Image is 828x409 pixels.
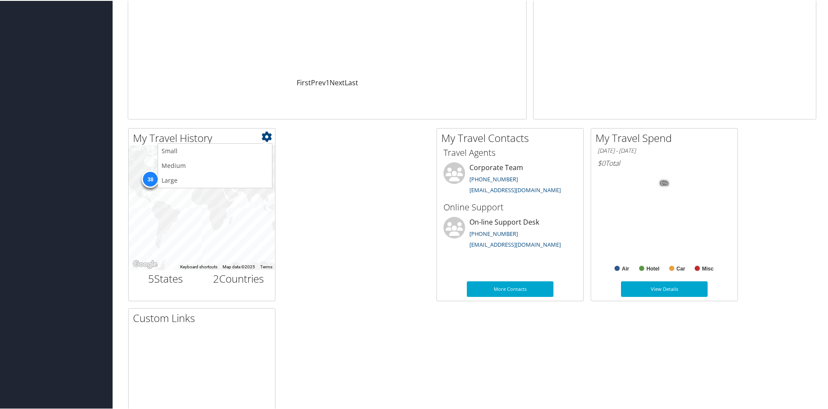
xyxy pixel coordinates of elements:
[661,180,668,185] tspan: 0%
[330,77,345,87] a: Next
[622,265,629,271] text: Air
[326,77,330,87] a: 1
[135,271,195,285] h2: States
[158,172,272,187] a: Large
[676,265,685,271] text: Car
[598,146,731,154] h6: [DATE] - [DATE]
[131,258,159,269] img: Google
[133,310,275,325] h2: Custom Links
[439,161,581,197] li: Corporate Team
[702,265,714,271] text: Misc
[223,264,255,268] span: Map data ©2025
[213,271,219,285] span: 2
[595,130,737,145] h2: My Travel Spend
[148,271,154,285] span: 5
[208,271,268,285] h2: Countries
[621,280,708,296] a: View Details
[142,169,159,187] div: 38
[443,200,577,213] h3: Online Support
[133,130,275,145] h2: My Travel History
[467,280,553,296] a: More Contacts
[647,265,660,271] text: Hotel
[131,258,159,269] a: Open this area in Google Maps (opens a new window)
[180,263,217,269] button: Keyboard shortcuts
[598,158,605,167] span: $0
[469,240,561,248] a: [EMAIL_ADDRESS][DOMAIN_NAME]
[158,158,272,172] a: Medium
[439,216,581,251] li: On-line Support Desk
[469,185,561,193] a: [EMAIL_ADDRESS][DOMAIN_NAME]
[297,77,311,87] a: First
[469,229,518,237] a: [PHONE_NUMBER]
[469,174,518,182] a: [PHONE_NUMBER]
[311,77,326,87] a: Prev
[598,158,731,167] h6: Total
[443,146,577,158] h3: Travel Agents
[260,264,272,268] a: Terms (opens in new tab)
[441,130,583,145] h2: My Travel Contacts
[345,77,358,87] a: Last
[158,143,272,158] a: Small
